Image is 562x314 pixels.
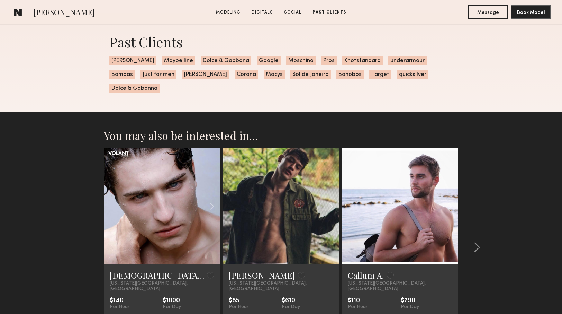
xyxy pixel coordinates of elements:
span: Prps [321,56,337,65]
div: $610 [282,297,300,304]
div: $790 [401,297,419,304]
span: Dolce & Gabanna [109,84,160,93]
span: [US_STATE][GEOGRAPHIC_DATA], [GEOGRAPHIC_DATA] [229,281,333,292]
span: Maybelline [162,56,195,65]
span: [US_STATE][GEOGRAPHIC_DATA], [GEOGRAPHIC_DATA] [348,281,452,292]
span: quicksilver [397,70,428,79]
span: Macys [264,70,285,79]
div: $85 [229,297,248,304]
span: Google [257,56,281,65]
span: Target [369,70,391,79]
div: $1000 [163,297,181,304]
span: [US_STATE][GEOGRAPHIC_DATA], [GEOGRAPHIC_DATA] [110,281,214,292]
div: Per Day [163,304,181,310]
a: Social [281,9,304,16]
a: Callum A. [348,270,384,281]
a: [PERSON_NAME] [229,270,295,281]
button: Book Model [511,5,551,19]
span: Knotstandard [342,56,383,65]
span: [PERSON_NAME] [34,7,94,19]
div: $140 [110,297,129,304]
div: Past Clients [109,33,453,51]
a: Digitals [249,9,276,16]
a: Book Model [511,9,551,15]
span: [PERSON_NAME] [182,70,229,79]
span: Sol de Janeiro [290,70,331,79]
span: Moschino [286,56,316,65]
a: Modeling [213,9,243,16]
div: Per Day [282,304,300,310]
span: [PERSON_NAME] [109,56,156,65]
h2: You may also be interested in… [104,129,458,142]
div: Per Hour [348,304,368,310]
div: $110 [348,297,368,304]
span: Bombas [109,70,135,79]
span: underarmour [388,56,427,65]
span: Bonobos [336,70,364,79]
span: Corona [235,70,258,79]
div: Per Hour [110,304,129,310]
span: Dolce & Gabbana [201,56,251,65]
span: Just for men [140,70,176,79]
div: Per Day [401,304,419,310]
a: [DEMOGRAPHIC_DATA][PERSON_NAME] [110,270,204,281]
div: Per Hour [229,304,248,310]
a: Past Clients [310,9,349,16]
button: Message [468,5,508,19]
